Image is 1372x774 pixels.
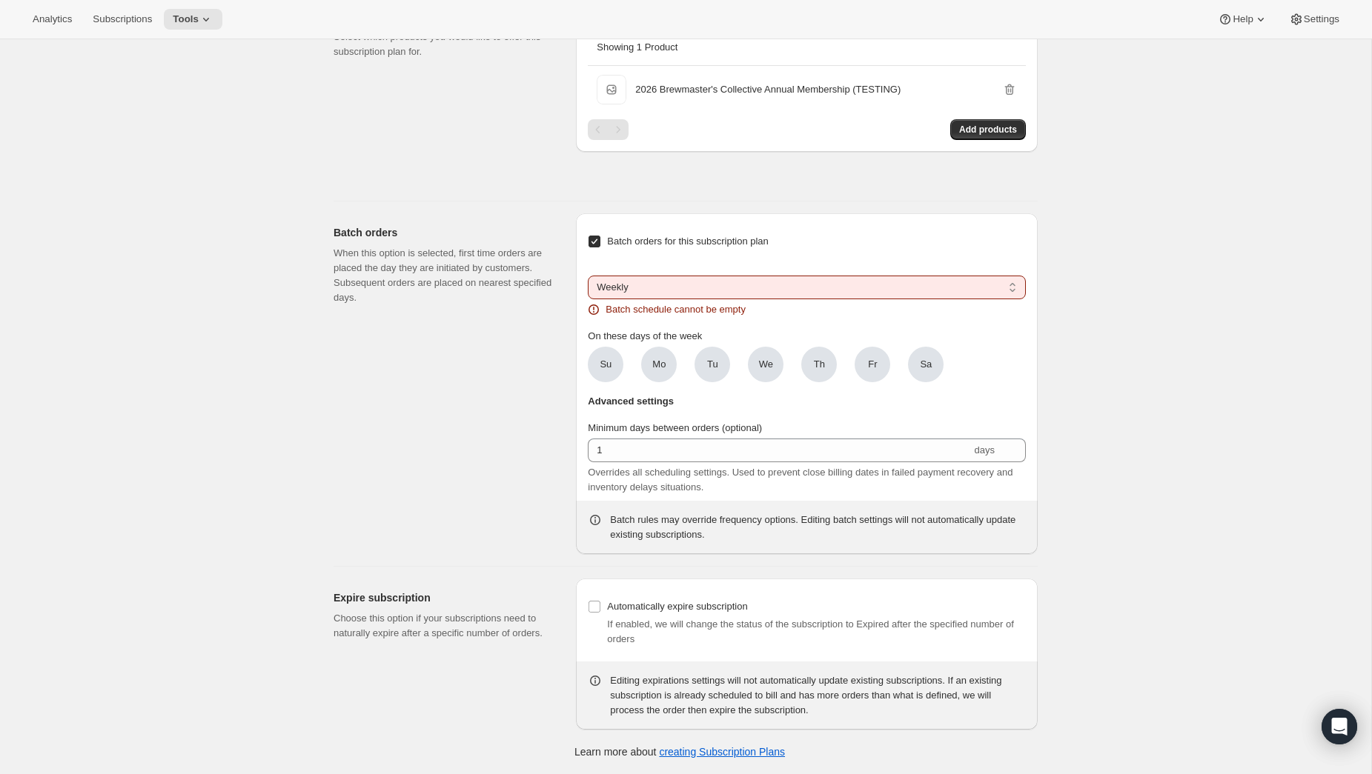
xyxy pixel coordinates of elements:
div: Editing expirations settings will not automatically update existing subscriptions. If an existing... [610,673,1026,718]
button: Help [1209,9,1276,30]
span: Batch orders for this subscription plan [607,236,769,247]
div: Batch rules may override frequency options. Editing batch settings will not automatically update ... [610,513,1026,542]
p: When this option is selected, first time orders are placed the day they are initiated by customer... [334,246,552,305]
span: Batch schedule cannot be empty [606,302,746,317]
div: Open Intercom Messenger [1322,709,1357,744]
span: Settings [1304,13,1339,25]
p: Learn more about [574,744,785,759]
p: Choose this option if your subscriptions need to naturally expire after a specific number of orders. [334,611,552,641]
button: Add products [950,119,1026,140]
span: Tools [173,13,199,25]
p: 2026 Brewmaster's Collective Annual Membership (TESTING) [635,82,901,97]
h2: Expire subscription [334,590,552,605]
span: Automatically expire subscription [607,601,747,612]
span: Advanced settings [588,394,674,409]
button: Analytics [24,9,81,30]
span: Mo [652,357,666,372]
span: Analytics [33,13,72,25]
button: Subscriptions [84,9,161,30]
span: On these days of the week [588,330,702,341]
span: days [975,444,995,456]
span: Add products [959,124,1017,136]
nav: Pagination [588,119,629,140]
span: Overrides all scheduling settings. Used to prevent close billing dates in failed payment recovery... [588,467,1013,493]
span: We [759,357,773,372]
h2: Batch orders [334,225,552,240]
span: Th [814,357,825,372]
p: Select which products you would like to offer this subscription plan for. [334,30,552,59]
span: Subscriptions [93,13,152,25]
span: Sa [920,357,932,372]
span: Fr [868,357,877,372]
span: Showing 1 Product [597,41,677,53]
button: Tools [164,9,222,30]
span: Minimum days between orders (optional) [588,422,762,433]
span: Su [600,357,612,372]
span: Help [1233,13,1253,25]
button: Settings [1280,9,1348,30]
span: If enabled, we will change the status of the subscription to Expired after the specified number o... [607,618,1013,644]
span: Tu [707,357,718,372]
a: creating Subscription Plans [659,746,785,758]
